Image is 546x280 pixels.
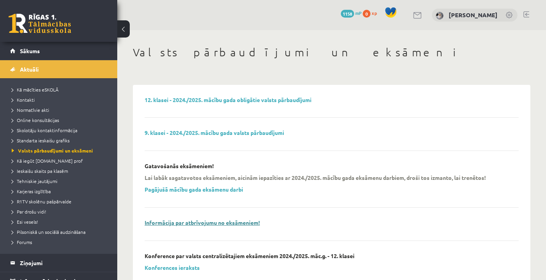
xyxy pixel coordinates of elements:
[12,106,109,113] a: Normatīvie akti
[12,147,93,154] span: Valsts pārbaudījumi un eksāmeni
[20,47,40,54] span: Sākums
[372,10,377,16] span: xp
[145,186,243,193] a: Pagājušā mācību gada eksāmenu darbi
[145,174,486,181] p: Lai labāk sagatavotos eksāmeniem, aicinām iepazīties ar 2024./2025. mācību gada eksāmenu darbiem,...
[355,10,362,16] span: mP
[363,10,371,18] span: 0
[20,254,107,272] legend: Ziņojumi
[12,208,109,215] a: Par drošu vidi!
[145,219,260,226] a: Informācija par atbrīvojumu no eksāmeniem!
[12,198,109,205] a: R1TV skolēnu pašpārvalde
[20,66,39,73] span: Aktuāli
[12,239,32,245] span: Forums
[12,127,109,134] a: Skolotāju kontaktinformācija
[10,42,107,60] a: Sākums
[145,96,311,103] a: 12. klasei - 2024./2025. mācību gada obligātie valsts pārbaudījumi
[12,218,109,225] a: Esi vesels!
[12,228,109,235] a: Pilsoniskā un sociālā audzināšana
[363,10,381,16] a: 0 xp
[12,147,109,154] a: Valsts pārbaudījumi un eksāmeni
[12,229,86,235] span: Pilsoniskā un sociālā audzināšana
[12,178,57,184] span: Tehniskie jautājumi
[145,129,284,136] a: 9. klasei - 2024./2025. mācību gada valsts pārbaudījumi
[12,158,83,164] span: Kā iegūt [DOMAIN_NAME] prof
[12,117,109,124] a: Online konsultācijas
[10,60,107,78] a: Aktuāli
[145,264,200,271] a: Konferences ieraksts
[12,137,70,144] span: Standarta ieskaišu grafiks
[12,198,72,205] span: R1TV skolēnu pašpārvalde
[12,167,109,174] a: Ieskaišu skaits pa klasēm
[12,208,46,215] span: Par drošu vidi!
[12,97,35,103] span: Kontakti
[12,219,38,225] span: Esi vesels!
[341,10,362,16] a: 1158 mP
[341,10,354,18] span: 1158
[12,188,51,194] span: Karjeras izglītība
[12,96,109,103] a: Kontakti
[449,11,498,19] a: [PERSON_NAME]
[12,86,109,93] a: Kā mācīties eSKOLĀ
[9,14,71,33] a: Rīgas 1. Tālmācības vidusskola
[12,188,109,195] a: Karjeras izglītība
[133,46,530,59] h1: Valsts pārbaudījumi un eksāmeni
[12,137,109,144] a: Standarta ieskaišu grafiks
[12,107,49,113] span: Normatīvie akti
[12,117,59,123] span: Online konsultācijas
[436,12,444,20] img: Emīlija Kajaka
[145,163,214,169] p: Gatavošanās eksāmeniem!
[12,239,109,246] a: Forums
[12,168,68,174] span: Ieskaišu skaits pa klasēm
[145,253,354,259] p: Konference par valsts centralizētajiem eksāmeniem 2024./2025. māc.g. - 12. klasei
[12,86,59,93] span: Kā mācīties eSKOLĀ
[12,157,109,164] a: Kā iegūt [DOMAIN_NAME] prof
[10,254,107,272] a: Ziņojumi
[12,178,109,185] a: Tehniskie jautājumi
[12,127,77,133] span: Skolotāju kontaktinformācija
